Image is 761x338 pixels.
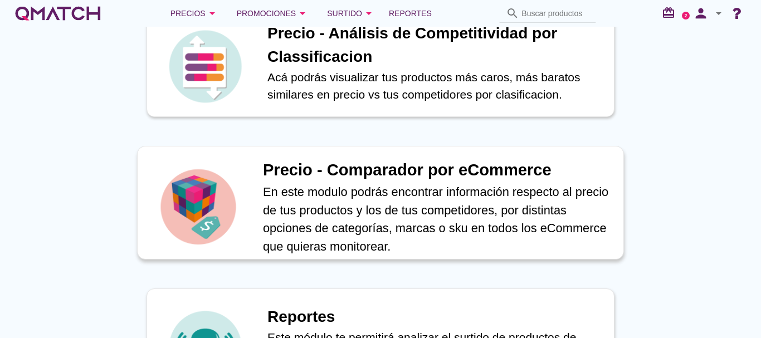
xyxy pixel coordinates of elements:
[296,7,309,20] i: arrow_drop_down
[267,68,603,104] p: Acá podrás visualizar tus productos más caros, más baratos similares en precio vs tus competidore...
[662,6,680,19] i: redeem
[13,2,103,25] a: white-qmatch-logo
[228,2,319,25] button: Promociones
[170,7,219,20] div: Precios
[362,7,375,20] i: arrow_drop_down
[384,2,436,25] a: Reportes
[690,6,712,21] i: person
[521,4,589,22] input: Buscar productos
[389,7,432,20] span: Reportes
[506,7,519,20] i: search
[237,7,310,20] div: Promociones
[685,13,687,18] text: 2
[158,166,239,247] img: icon
[682,12,690,19] a: 2
[263,183,612,256] p: En este modulo podrás encontrar información respecto al precio de tus productos y los de tus comp...
[162,2,228,25] button: Precios
[327,7,375,20] div: Surtido
[206,7,219,20] i: arrow_drop_down
[267,22,603,68] h1: Precio - Análisis de Competitividad por Classificacion
[166,27,244,105] img: icon
[318,2,384,25] button: Surtido
[267,305,603,329] h1: Reportes
[131,8,630,117] a: iconPrecio - Análisis de Competitividad por ClassificacionAcá podrás visualizar tus productos más...
[131,148,630,257] a: iconPrecio - Comparador por eCommerceEn este modulo podrás encontrar información respecto al prec...
[712,7,725,20] i: arrow_drop_down
[263,158,612,183] h1: Precio - Comparador por eCommerce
